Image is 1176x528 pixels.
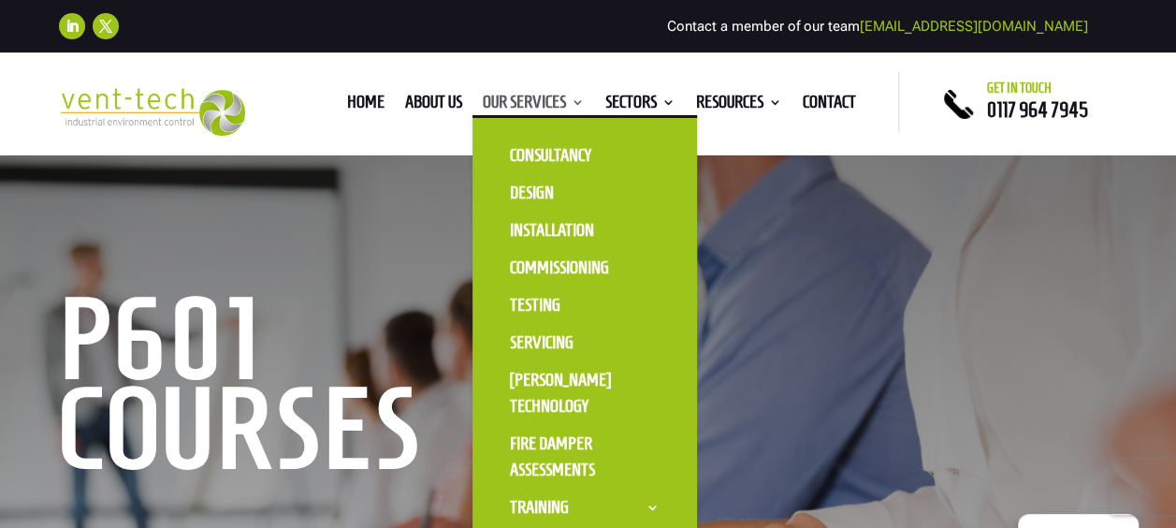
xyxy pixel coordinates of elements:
[59,88,245,136] img: 2023-09-27T08_35_16.549ZVENT-TECH---Clear-background
[987,98,1088,121] a: 0117 964 7945
[491,324,678,361] a: Servicing
[491,174,678,212] a: Design
[987,81,1052,95] span: Get in touch
[93,13,119,39] a: Follow on X
[483,95,585,116] a: Our Services
[59,13,85,39] a: Follow on LinkedIn
[605,95,675,116] a: Sectors
[803,95,856,116] a: Contact
[860,18,1088,35] a: [EMAIL_ADDRESS][DOMAIN_NAME]
[491,137,678,174] a: Consultancy
[491,425,678,489] a: Fire Damper Assessments
[491,286,678,324] a: Testing
[405,95,462,116] a: About us
[491,249,678,286] a: Commissioning
[347,95,385,116] a: Home
[59,294,630,483] h1: P601 Courses
[667,18,1088,35] span: Contact a member of our team
[491,361,678,425] a: [PERSON_NAME] Technology
[696,95,782,116] a: Resources
[491,212,678,249] a: Installation
[491,489,678,526] a: Training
